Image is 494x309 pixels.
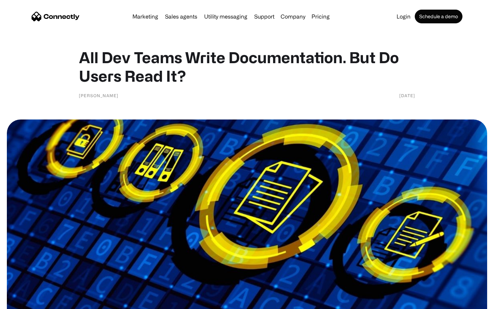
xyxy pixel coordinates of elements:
[7,297,41,307] aside: Language selected: English
[251,14,277,19] a: Support
[162,14,200,19] a: Sales agents
[281,12,305,21] div: Company
[394,14,413,19] a: Login
[79,92,118,99] div: [PERSON_NAME]
[415,10,462,23] a: Schedule a demo
[309,14,332,19] a: Pricing
[79,48,415,85] h1: All Dev Teams Write Documentation. But Do Users Read It?
[130,14,161,19] a: Marketing
[14,297,41,307] ul: Language list
[201,14,250,19] a: Utility messaging
[399,92,415,99] div: [DATE]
